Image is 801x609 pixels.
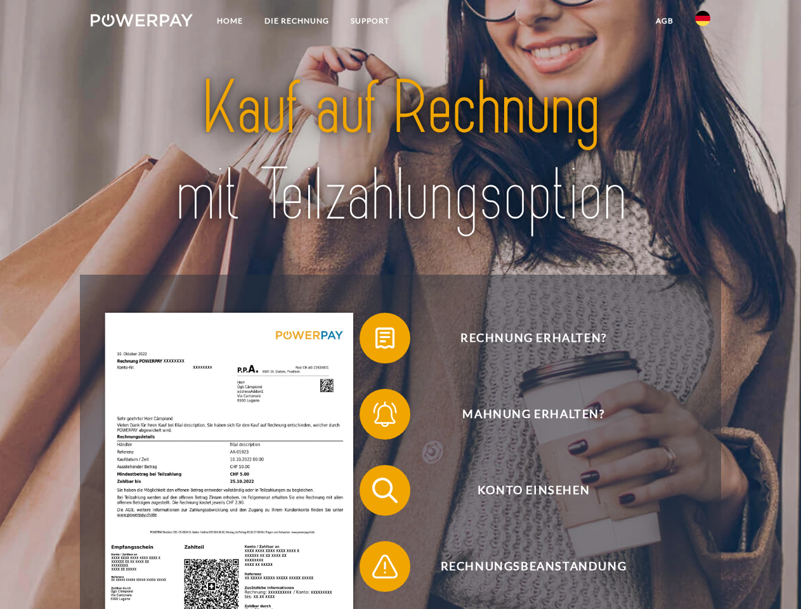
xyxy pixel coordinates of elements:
span: Rechnungsbeanstandung [378,541,689,592]
img: qb_search.svg [369,475,401,506]
span: Mahnung erhalten? [378,389,689,440]
span: Rechnung erhalten? [378,313,689,363]
a: Home [206,10,254,32]
img: qb_bell.svg [369,398,401,430]
img: de [695,11,710,26]
a: DIE RECHNUNG [254,10,340,32]
button: Rechnung erhalten? [360,313,689,363]
button: Mahnung erhalten? [360,389,689,440]
img: logo-powerpay-white.svg [91,14,193,27]
a: SUPPORT [340,10,400,32]
button: Rechnungsbeanstandung [360,541,689,592]
img: title-powerpay_de.svg [121,61,680,243]
img: qb_bill.svg [369,322,401,354]
button: Konto einsehen [360,465,689,516]
img: qb_warning.svg [369,551,401,582]
a: agb [645,10,684,32]
span: Konto einsehen [378,465,689,516]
